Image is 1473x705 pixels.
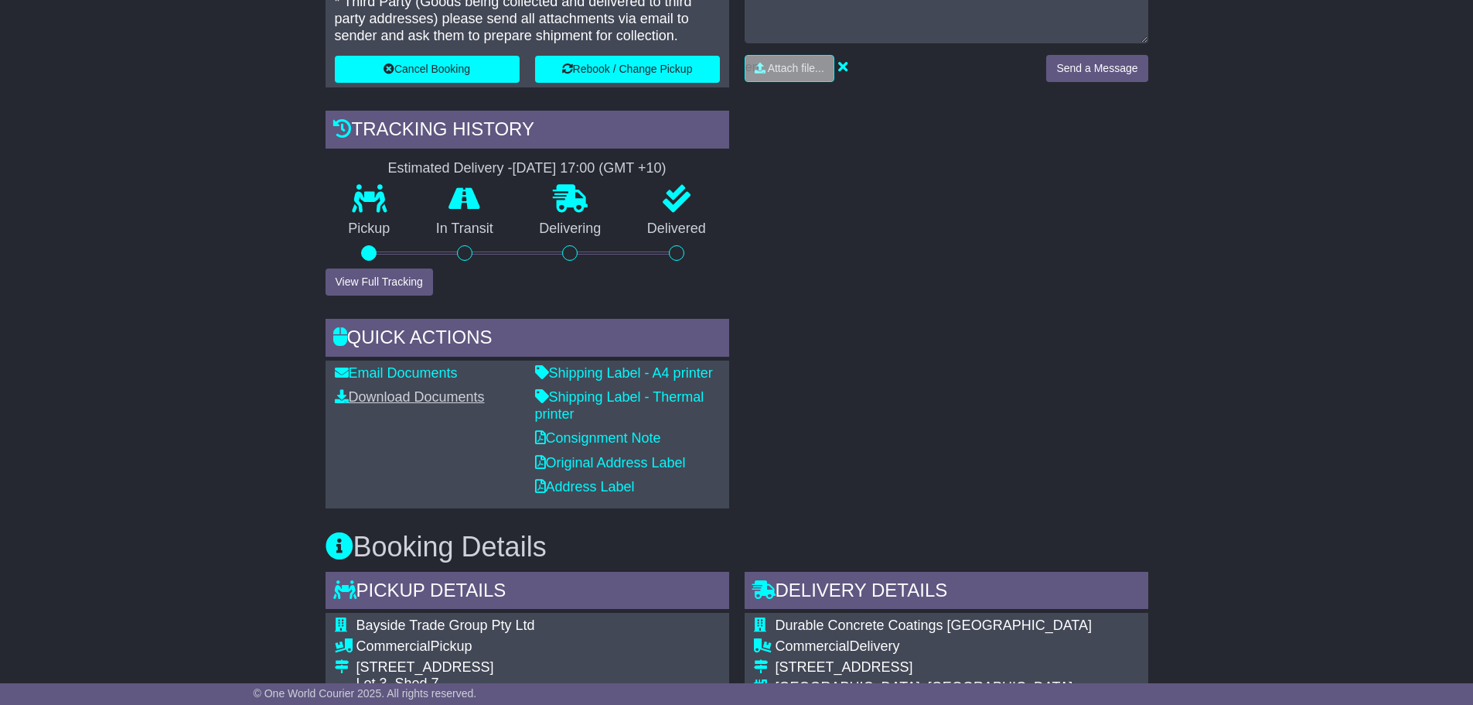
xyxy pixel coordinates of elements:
span: © One World Courier 2025. All rights reserved. [254,687,477,700]
div: [GEOGRAPHIC_DATA], [GEOGRAPHIC_DATA] [776,679,1092,696]
span: Commercial [356,638,431,654]
h3: Booking Details [326,532,1148,563]
div: [STREET_ADDRESS] [356,659,720,676]
button: Rebook / Change Pickup [535,56,720,83]
span: Commercial [776,638,850,654]
p: Delivered [624,221,729,238]
div: Delivery Details [745,572,1148,614]
button: Cancel Booking [335,56,520,83]
a: Address Label [535,479,635,495]
a: Email Documents [335,365,458,381]
div: Quick Actions [326,319,729,361]
span: Durable Concrete Coatings [GEOGRAPHIC_DATA] [776,618,1092,633]
a: Download Documents [335,389,485,405]
a: Shipping Label - A4 printer [535,365,713,381]
button: Send a Message [1046,55,1147,82]
a: Shipping Label - Thermal printer [535,389,704,422]
p: Pickup [326,221,414,238]
p: In Transit [413,221,517,238]
div: Pickup [356,638,720,655]
a: Original Address Label [535,455,686,471]
p: Delivering [517,221,625,238]
div: Estimated Delivery - [326,160,729,177]
div: [DATE] 17:00 (GMT +10) [513,160,667,177]
div: Lot 3, Shed 7 [356,676,720,693]
div: Pickup Details [326,572,729,614]
div: [STREET_ADDRESS] [776,659,1092,676]
span: Bayside Trade Group Pty Ltd [356,618,535,633]
button: View Full Tracking [326,269,433,296]
a: Consignment Note [535,430,661,446]
div: Tracking history [326,111,729,152]
div: Delivery [776,638,1092,655]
